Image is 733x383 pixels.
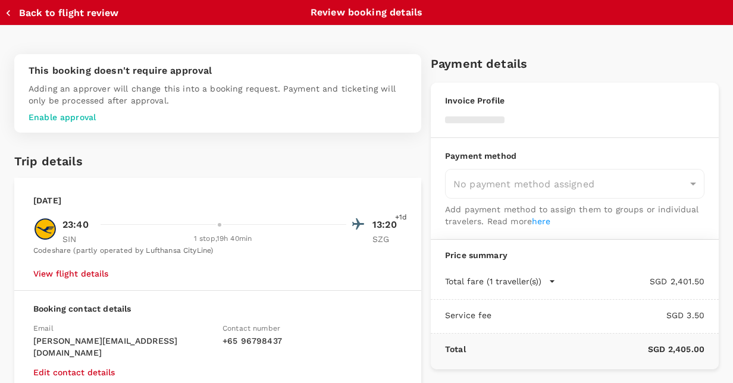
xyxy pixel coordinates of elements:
[372,218,402,232] p: 13:20
[431,54,719,73] h6: Payment details
[33,269,108,278] button: View flight details
[445,95,704,106] p: Invoice Profile
[14,152,83,171] h6: Trip details
[445,150,704,162] p: Payment method
[372,233,402,245] p: SZG
[466,343,704,355] p: SGD 2,405.00
[445,169,704,199] div: No payment method assigned
[5,7,118,19] button: Back to flight review
[445,309,492,321] p: Service fee
[223,335,402,347] p: + 65 96798437
[395,212,407,224] span: +1d
[492,309,704,321] p: SGD 3.50
[445,203,704,227] p: Add payment method to assign them to groups or individual travelers. Read more
[33,245,402,257] div: Codeshare (partly operated by Lufthansa CityLine)
[33,217,57,241] img: LH
[29,111,407,123] p: Enable approval
[445,275,556,287] button: Total fare (1 traveller(s))
[445,249,704,261] p: Price summary
[62,233,92,245] p: SIN
[33,324,54,332] span: Email
[33,194,61,206] p: [DATE]
[311,5,422,20] p: Review booking details
[223,324,280,332] span: Contact number
[62,218,89,232] p: 23:40
[99,233,346,245] div: 1 stop , 19h 40min
[29,64,407,78] p: This booking doesn't require approval
[445,343,466,355] p: Total
[445,275,541,287] p: Total fare (1 traveller(s))
[33,335,213,359] p: [PERSON_NAME][EMAIL_ADDRESS][DOMAIN_NAME]
[29,83,407,106] p: Adding an approver will change this into a booking request. Payment and ticketing will only be pr...
[33,303,402,315] p: Booking contact details
[532,216,551,226] a: here
[556,275,704,287] p: SGD 2,401.50
[33,368,115,377] button: Edit contact details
